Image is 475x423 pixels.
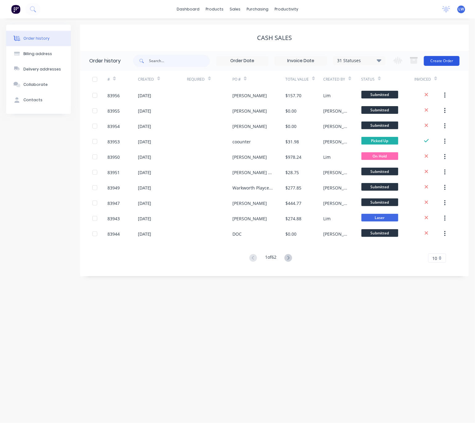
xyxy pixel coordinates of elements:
[361,214,398,221] span: Laser
[286,154,302,160] div: $978.24
[286,169,299,176] div: $28.75
[232,71,285,88] div: PO #
[216,56,268,66] input: Order Date
[324,108,349,114] div: [PERSON_NAME]
[107,138,120,145] div: 83953
[286,231,297,237] div: $0.00
[138,138,151,145] div: [DATE]
[361,137,398,145] span: Picked Up
[424,56,460,66] button: Create Order
[361,106,398,114] span: Submitted
[138,185,151,191] div: [DATE]
[23,97,42,103] div: Contacts
[107,231,120,237] div: 83944
[324,71,361,88] div: Created By
[138,231,151,237] div: [DATE]
[286,92,302,99] div: $157.70
[232,77,241,82] div: PO #
[361,77,375,82] div: Status
[138,92,151,99] div: [DATE]
[6,77,71,92] button: Collaborate
[286,71,324,88] div: Total Value
[232,123,267,130] div: [PERSON_NAME]
[232,108,267,114] div: [PERSON_NAME]
[361,168,398,175] span: Submitted
[232,185,273,191] div: Warkworth Playcentre
[361,198,398,206] span: Submitted
[107,71,138,88] div: #
[265,254,276,263] div: 1 of 62
[107,154,120,160] div: 83950
[232,231,242,237] div: DOC
[324,169,349,176] div: [PERSON_NAME]
[149,55,210,67] input: Search...
[6,62,71,77] button: Delivery addresses
[107,200,120,206] div: 83947
[275,56,327,66] input: Invoice Date
[324,231,349,237] div: [PERSON_NAME]
[324,215,331,222] div: Lim
[324,123,349,130] div: [PERSON_NAME]
[232,169,273,176] div: [PERSON_NAME] 8433341
[232,200,267,206] div: [PERSON_NAME]
[107,108,120,114] div: 83955
[361,152,398,160] span: On Hold
[138,200,151,206] div: [DATE]
[11,5,20,14] img: Factory
[6,31,71,46] button: Order history
[324,200,349,206] div: [PERSON_NAME]
[257,34,292,42] div: Cash Sales
[23,51,52,57] div: Billing address
[459,6,464,12] span: LW
[6,46,71,62] button: Billing address
[187,77,205,82] div: Required
[227,5,244,14] div: sales
[244,5,272,14] div: purchasing
[232,154,267,160] div: [PERSON_NAME]
[107,92,120,99] div: 83956
[23,82,48,87] div: Collaborate
[174,5,203,14] a: dashboard
[6,92,71,108] button: Contacts
[232,138,251,145] div: coounter
[107,215,120,222] div: 83943
[138,154,151,160] div: [DATE]
[272,5,301,14] div: productivity
[324,77,345,82] div: Created By
[333,57,385,64] div: 31 Statuses
[138,71,187,88] div: Created
[286,123,297,130] div: $0.00
[23,36,50,41] div: Order history
[324,92,331,99] div: Lim
[138,215,151,222] div: [DATE]
[361,183,398,191] span: Submitted
[286,138,299,145] div: $31.98
[203,5,227,14] div: products
[286,200,302,206] div: $444.77
[324,138,349,145] div: [PERSON_NAME]
[138,123,151,130] div: [DATE]
[138,77,154,82] div: Created
[107,77,110,82] div: #
[414,71,445,88] div: Invoiced
[23,66,61,72] div: Delivery addresses
[138,169,151,176] div: [DATE]
[324,185,349,191] div: [PERSON_NAME]
[286,77,309,82] div: Total Value
[324,154,331,160] div: Lim
[232,92,267,99] div: [PERSON_NAME]
[107,123,120,130] div: 83954
[138,108,151,114] div: [DATE]
[286,185,302,191] div: $277.85
[187,71,233,88] div: Required
[107,169,120,176] div: 83951
[89,57,121,65] div: Order history
[414,77,431,82] div: Invoiced
[361,71,414,88] div: Status
[361,122,398,129] span: Submitted
[432,255,437,261] span: 10
[286,108,297,114] div: $0.00
[232,215,267,222] div: [PERSON_NAME]
[286,215,302,222] div: $274.88
[107,185,120,191] div: 83949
